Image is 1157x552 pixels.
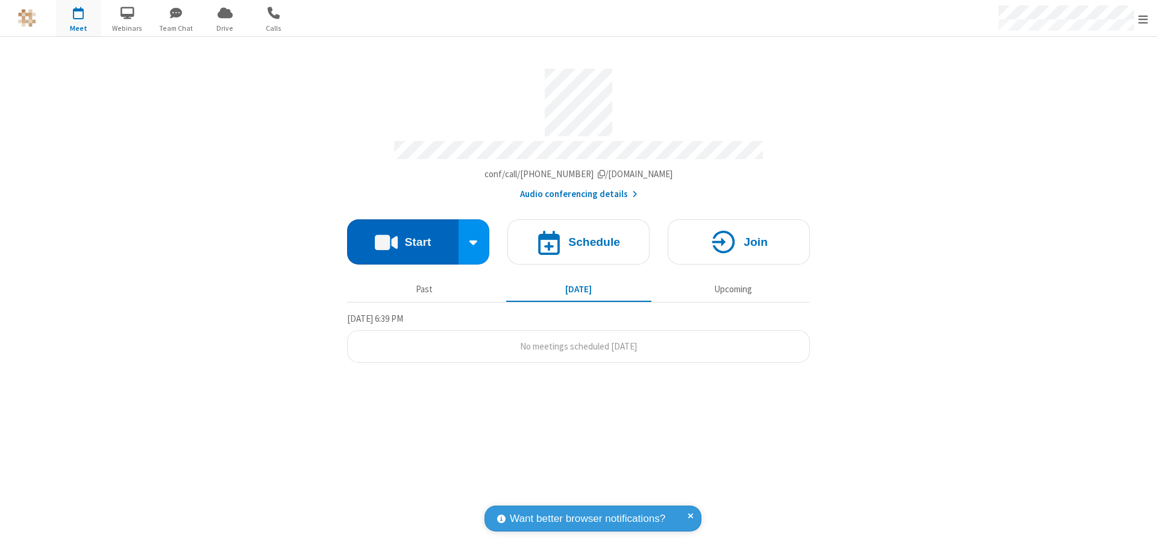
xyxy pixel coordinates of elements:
[347,313,403,324] span: [DATE] 6:39 PM
[510,511,665,527] span: Want better browser notifications?
[347,219,459,265] button: Start
[459,219,490,265] div: Start conference options
[484,168,673,180] span: Copy my meeting room link
[484,168,673,181] button: Copy my meeting room linkCopy my meeting room link
[668,219,810,265] button: Join
[56,23,101,34] span: Meet
[347,60,810,201] section: Account details
[352,278,497,301] button: Past
[520,187,638,201] button: Audio conferencing details
[347,312,810,363] section: Today's Meetings
[18,9,36,27] img: QA Selenium DO NOT DELETE OR CHANGE
[154,23,199,34] span: Team Chat
[506,278,651,301] button: [DATE]
[251,23,296,34] span: Calls
[507,219,650,265] button: Schedule
[202,23,248,34] span: Drive
[660,278,806,301] button: Upcoming
[744,236,768,248] h4: Join
[568,236,620,248] h4: Schedule
[404,236,431,248] h4: Start
[520,340,637,352] span: No meetings scheduled [DATE]
[105,23,150,34] span: Webinars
